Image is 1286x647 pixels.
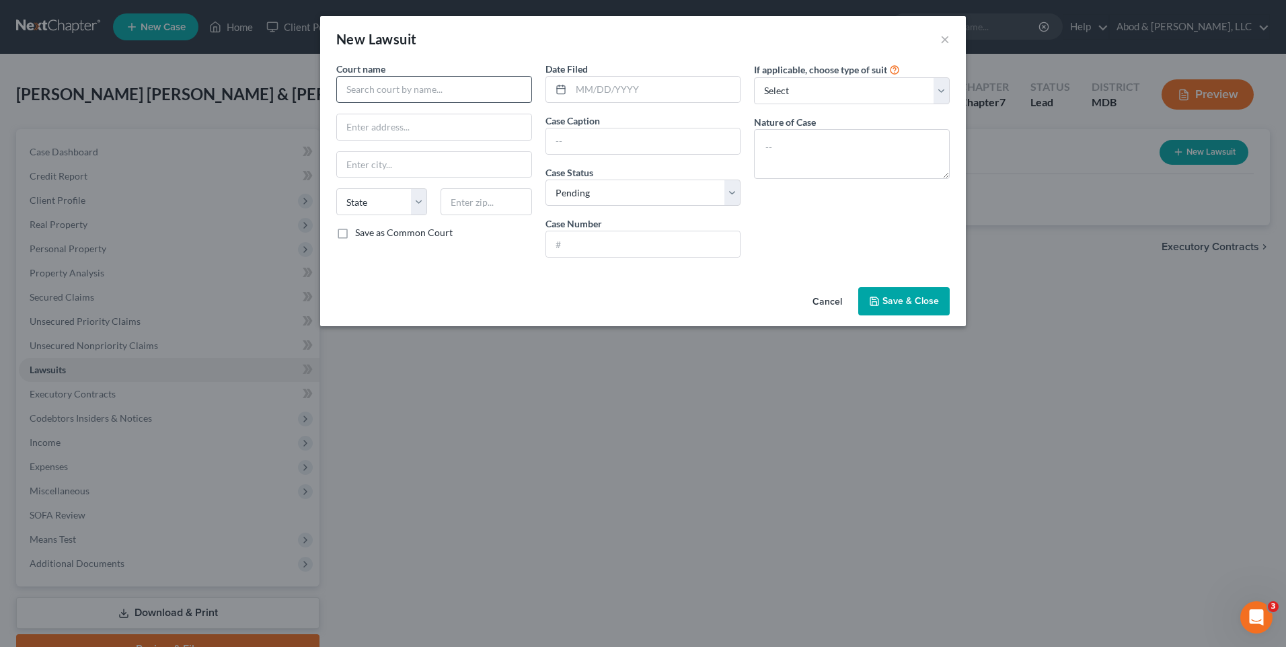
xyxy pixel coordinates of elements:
[1240,601,1273,634] iframe: Intercom live chat
[571,77,741,102] input: MM/DD/YYYY
[940,31,950,47] button: ×
[546,231,741,257] input: #
[336,76,532,103] input: Search court by name...
[882,295,939,307] span: Save & Close
[545,62,588,76] label: Date Filed
[441,188,531,215] input: Enter zip...
[754,63,887,77] label: If applicable, choose type of suit
[369,31,417,47] span: Lawsuit
[355,226,453,239] label: Save as Common Court
[337,114,531,140] input: Enter address...
[802,289,853,315] button: Cancel
[545,114,600,128] label: Case Caption
[337,152,531,178] input: Enter city...
[545,217,602,231] label: Case Number
[1268,601,1279,612] span: 3
[754,115,816,129] label: Nature of Case
[336,63,385,75] span: Court name
[546,128,741,154] input: --
[545,167,593,178] span: Case Status
[858,287,950,315] button: Save & Close
[336,31,365,47] span: New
